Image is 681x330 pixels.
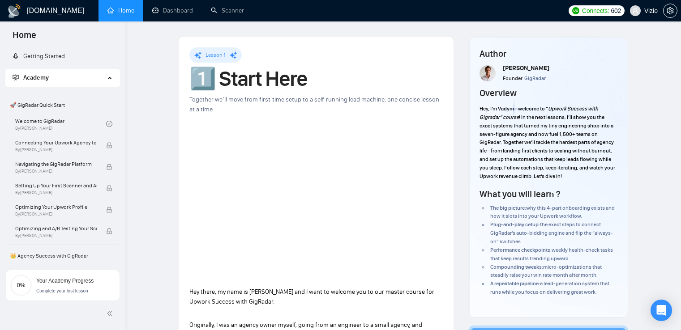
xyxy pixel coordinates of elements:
[651,300,672,321] div: Open Intercom Messenger
[5,29,43,47] span: Home
[107,7,134,14] a: homeHome
[572,7,579,14] img: upwork-logo.png
[15,212,97,217] span: By [PERSON_NAME]
[13,74,49,81] span: Academy
[490,280,540,287] strong: A repeatable pipeline:
[15,147,97,152] span: By [PERSON_NAME]
[480,65,496,81] img: Screenshot+at+Jun+18+10-48-53%E2%80%AFPM.png
[490,280,609,295] span: a lead-generation system that runs while you focus on delivering great work.
[106,228,112,234] span: lock
[490,264,543,270] strong: Compounding tweaks:
[106,164,112,170] span: lock
[15,138,97,147] span: Connecting Your Upwork Agency to GigRadar
[189,96,439,113] span: Together we’ll move from first-time setup to a self-running lead machine, one concise lesson at a...
[490,205,526,211] strong: The big picture:
[524,75,546,81] span: GigRadar
[480,106,548,112] span: Hey, I’m Vadym - welcome to “
[582,6,609,16] span: Connects:
[15,160,97,169] span: Navigating the GigRadar Platform
[106,185,112,191] span: lock
[663,4,677,18] button: setting
[7,4,21,18] img: logo
[503,75,523,81] span: Founder
[503,64,549,72] span: [PERSON_NAME]
[15,181,97,190] span: Setting Up Your First Scanner and Auto-Bidder
[490,205,615,220] span: why this 4-part onboarding exists and how it slots into your Upwork workflow.
[15,169,97,174] span: By [PERSON_NAME]
[189,69,443,89] h1: 1️⃣ Start Here
[480,87,517,99] h4: Overview
[611,6,621,16] span: 602
[480,106,598,120] em: Upwork Success with Gigradar” course
[480,114,615,179] span: ! In the next lessons, I’ll show you the exact systems that turned my tiny engineering shop into ...
[6,96,119,114] span: 🚀 GigRadar Quick Start
[632,8,638,14] span: user
[15,114,106,134] a: Welcome to GigRadarBy[PERSON_NAME]
[480,47,617,60] h4: Author
[107,309,116,318] span: double-left
[106,207,112,213] span: lock
[490,221,540,228] strong: Plug-and-play setup:
[152,7,193,14] a: dashboardDashboard
[206,52,226,58] span: Lesson 1
[490,264,602,279] span: micro-optimizations that steadily raise your win rate month after month.
[13,74,19,80] span: fund-projection-screen
[490,247,552,253] strong: Performance checkpoints:
[36,278,94,284] span: Your Academy Progress
[15,224,97,233] span: Optimizing and A/B Testing Your Scanner for Better Results
[15,203,97,212] span: Optimizing Your Upwork Profile
[490,247,613,262] span: weekly health-check tasks that keep results trending upward.
[15,233,97,238] span: By [PERSON_NAME]
[106,121,112,127] span: check-circle
[189,288,434,305] span: Hey there, my name is [PERSON_NAME] and I want to welcome you to our master course for Upwork Suc...
[13,52,65,60] a: rocketGetting Started
[490,221,613,245] span: the exact steps to connect GigRadar’s auto-bidding engine and flip the “always-on” switches.
[6,247,119,265] span: 👑 Agency Success with GigRadar
[36,288,88,293] span: Complete your first lesson
[211,7,244,14] a: searchScanner
[15,190,97,195] span: By [PERSON_NAME]
[663,7,677,14] a: setting
[106,142,112,148] span: lock
[5,47,120,65] li: Getting Started
[480,188,560,200] h4: What you will learn ?
[10,282,32,288] span: 0%
[23,74,49,81] span: Academy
